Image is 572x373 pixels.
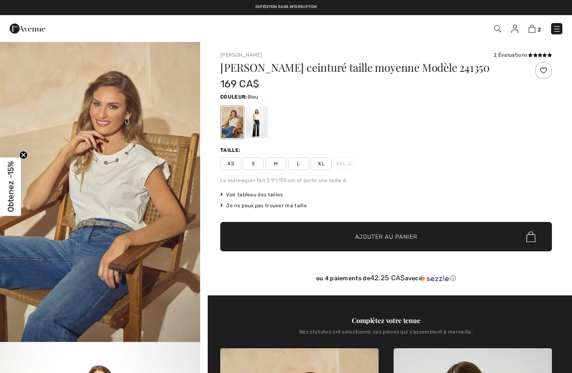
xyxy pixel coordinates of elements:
[553,25,561,33] img: Menu
[220,191,283,198] span: Voir tableau des tailles
[511,25,518,33] img: Mes infos
[220,157,241,170] span: XS
[348,162,352,166] img: ring-m.svg
[265,157,286,170] span: M
[10,20,45,37] img: 1ère Avenue
[370,274,405,282] span: 42.25 CA$
[220,94,247,100] span: Couleur:
[544,312,564,333] iframe: Ouvre un widget dans lequel vous pouvez trouver plus d’informations
[494,25,501,32] img: Recherche
[220,329,552,342] div: Nos stylistes ont sélectionné ces pièces qui s'assemblent à merveille.
[220,146,242,154] div: Taille:
[10,24,45,32] a: 1ère Avenue
[311,157,332,170] span: XL
[6,161,15,212] span: Obtenez -15%
[220,222,552,251] button: Ajouter au panier
[333,157,354,170] span: XXL
[246,107,268,138] div: Noir
[220,316,552,326] div: Complétez votre tenue
[288,157,309,170] span: L
[419,275,449,282] img: Sezzle
[494,51,552,59] div: 2 Évaluations
[220,52,262,58] a: [PERSON_NAME]
[247,94,258,100] span: Bleu
[355,232,417,241] span: Ajouter au panier
[220,274,552,282] div: ou 4 paiements de avec
[220,78,259,90] span: 169 CA$
[243,157,264,170] span: S
[538,26,541,33] span: 2
[220,62,497,73] h1: [PERSON_NAME] ceinturé taille moyenne Modèle 241350
[220,177,552,184] div: Le mannequin fait 5'9"/175 cm et porte une taille 6.
[220,274,552,285] div: ou 4 paiements de42.25 CA$avecSezzle Cliquez pour en savoir plus sur Sezzle
[526,231,536,242] img: Bag.svg
[528,25,536,33] img: Panier d'achat
[220,202,552,209] div: Je ne peux pas trouver ma taille
[528,23,541,34] a: 2
[19,151,28,159] button: Close teaser
[222,107,243,138] div: Bleu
